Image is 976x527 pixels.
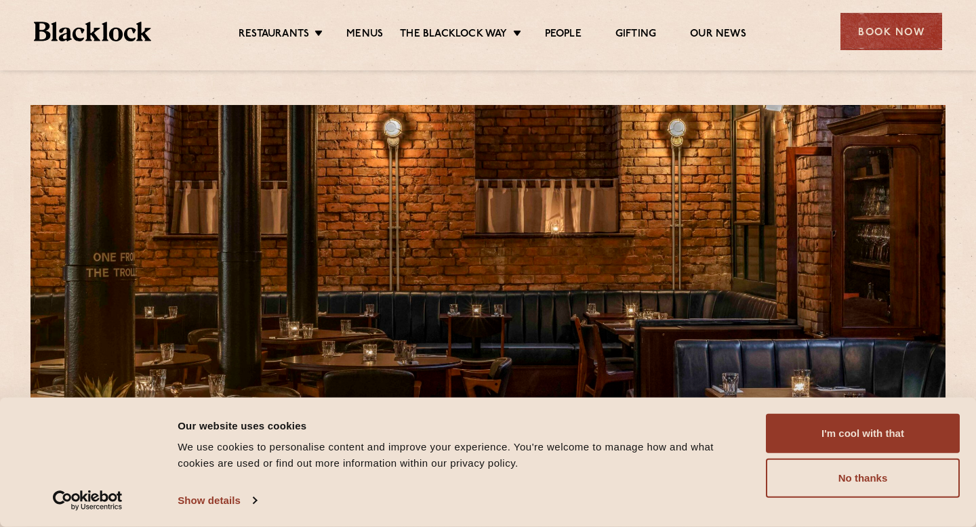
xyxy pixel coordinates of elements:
button: I'm cool with that [766,414,960,453]
div: Book Now [840,13,942,50]
button: No thanks [766,459,960,498]
a: Our News [690,28,746,43]
a: Usercentrics Cookiebot - opens in a new window [28,490,147,511]
a: Show details [178,490,256,511]
a: Gifting [615,28,656,43]
a: The Blacklock Way [400,28,507,43]
img: BL_Textured_Logo-footer-cropped.svg [34,22,151,41]
a: Menus [346,28,383,43]
div: We use cookies to personalise content and improve your experience. You're welcome to manage how a... [178,439,750,471]
a: Restaurants [239,28,309,43]
div: Our website uses cookies [178,417,750,434]
a: People [545,28,582,43]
